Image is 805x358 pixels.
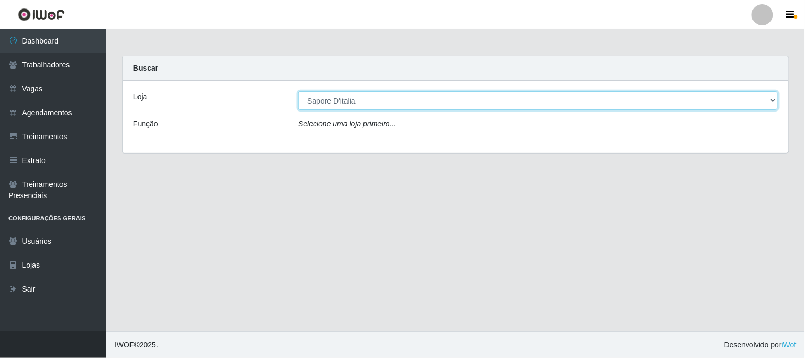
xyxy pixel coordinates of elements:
[133,64,158,72] strong: Buscar
[115,340,134,349] span: IWOF
[133,118,158,130] label: Função
[298,120,396,128] i: Selecione uma loja primeiro...
[18,8,65,21] img: CoreUI Logo
[724,339,797,351] span: Desenvolvido por
[782,340,797,349] a: iWof
[133,91,147,103] label: Loja
[115,339,158,351] span: © 2025 .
